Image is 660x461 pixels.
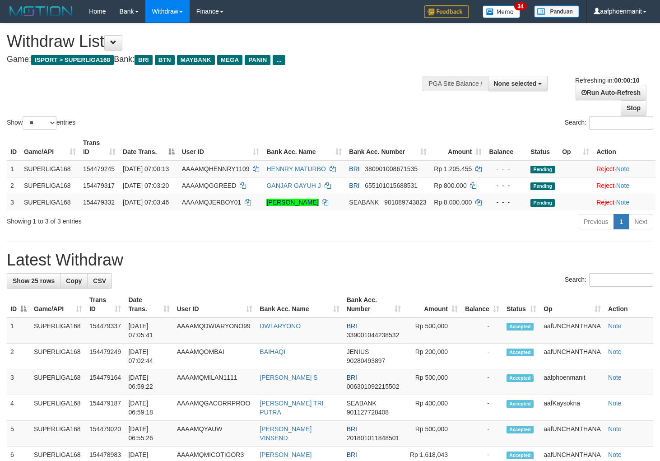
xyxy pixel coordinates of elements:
[7,160,20,177] td: 1
[83,199,115,206] span: 154479332
[260,400,323,416] a: [PERSON_NAME] TRI PUTRA
[60,273,88,289] a: Copy
[7,395,30,421] td: 4
[87,273,112,289] a: CSV
[93,277,106,284] span: CSV
[263,135,345,160] th: Bank Acc. Name: activate to sort column ascending
[507,349,534,356] span: Accepted
[576,85,646,100] a: Run Auto-Refresh
[177,55,215,65] span: MAYBANK
[365,165,418,172] span: Copy 380901008671535 to clipboard
[125,421,173,447] td: [DATE] 06:55:26
[86,421,125,447] td: 154479020
[365,182,418,189] span: Copy 655101015688531 to clipboard
[434,165,472,172] span: Rp 1.205.455
[430,135,485,160] th: Amount: activate to sort column ascending
[123,199,169,206] span: [DATE] 07:03:46
[404,421,461,447] td: Rp 500,000
[489,164,523,173] div: - - -
[7,421,30,447] td: 5
[182,165,250,172] span: AAAAMQHENNRY1109
[7,369,30,395] td: 3
[461,421,503,447] td: -
[616,182,630,189] a: Note
[404,292,461,317] th: Amount: activate to sort column ascending
[347,409,389,416] span: Copy 901127728408 to clipboard
[66,277,82,284] span: Copy
[347,348,369,355] span: JENIUS
[182,182,237,189] span: AAAAMQGGREED
[558,135,593,160] th: Op: activate to sort column ascending
[589,273,653,287] input: Search:
[173,421,256,447] td: AAAAMQYAUW
[119,135,178,160] th: Date Trans.: activate to sort column descending
[461,369,503,395] td: -
[23,116,56,130] select: Showentries
[503,292,540,317] th: Status: activate to sort column ascending
[461,344,503,369] td: -
[7,317,30,344] td: 1
[596,182,614,189] a: Reject
[7,344,30,369] td: 2
[507,323,534,331] span: Accepted
[589,116,653,130] input: Search:
[604,292,653,317] th: Action
[79,135,119,160] th: Trans ID: activate to sort column ascending
[621,100,646,116] a: Stop
[614,77,639,84] strong: 00:00:10
[349,199,379,206] span: SEABANK
[173,395,256,421] td: AAAAMQGACORRPROO
[461,317,503,344] td: -
[123,182,169,189] span: [DATE] 07:03:20
[125,395,173,421] td: [DATE] 06:59:18
[404,395,461,421] td: Rp 400,000
[347,451,357,458] span: BRI
[173,292,256,317] th: User ID: activate to sort column ascending
[596,199,614,206] a: Reject
[125,292,173,317] th: Date Trans.: activate to sort column ascending
[173,317,256,344] td: AAAAMQDWIARYONO99
[273,55,285,65] span: ...
[347,400,376,407] span: SEABANK
[7,251,653,269] h1: Latest Withdraw
[565,273,653,287] label: Search:
[507,374,534,382] span: Accepted
[424,5,469,18] img: Feedback.jpg
[343,292,405,317] th: Bank Acc. Number: activate to sort column ascending
[488,76,548,91] button: None selected
[608,451,622,458] a: Note
[123,165,169,172] span: [DATE] 07:00:13
[614,214,629,229] a: 1
[540,344,604,369] td: aafUNCHANTHANA
[125,344,173,369] td: [DATE] 07:02:44
[540,421,604,447] td: aafUNCHANTHANA
[347,357,386,364] span: Copy 90280493897 to clipboard
[347,331,400,339] span: Copy 339001044238532 to clipboard
[530,166,555,173] span: Pending
[349,182,359,189] span: BRI
[245,55,270,65] span: PANIN
[30,395,86,421] td: SUPERLIGA168
[540,395,604,421] td: aafKaysokna
[527,135,558,160] th: Status
[628,214,653,229] a: Next
[20,177,79,194] td: SUPERLIGA168
[347,322,357,330] span: BRI
[593,177,655,194] td: ·
[7,273,60,289] a: Show 25 rows
[530,182,555,190] span: Pending
[608,425,622,433] a: Note
[434,182,466,189] span: Rp 800.000
[404,317,461,344] td: Rp 500,000
[266,165,325,172] a: HENNRY MATURBO
[260,322,301,330] a: DWI ARYONO
[256,292,343,317] th: Bank Acc. Name: activate to sort column ascending
[593,194,655,210] td: ·
[434,199,472,206] span: Rp 8.000.000
[266,199,318,206] a: [PERSON_NAME]
[178,135,263,160] th: User ID: activate to sort column ascending
[7,5,75,18] img: MOTION_logo.png
[565,116,653,130] label: Search:
[616,165,630,172] a: Note
[7,194,20,210] td: 3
